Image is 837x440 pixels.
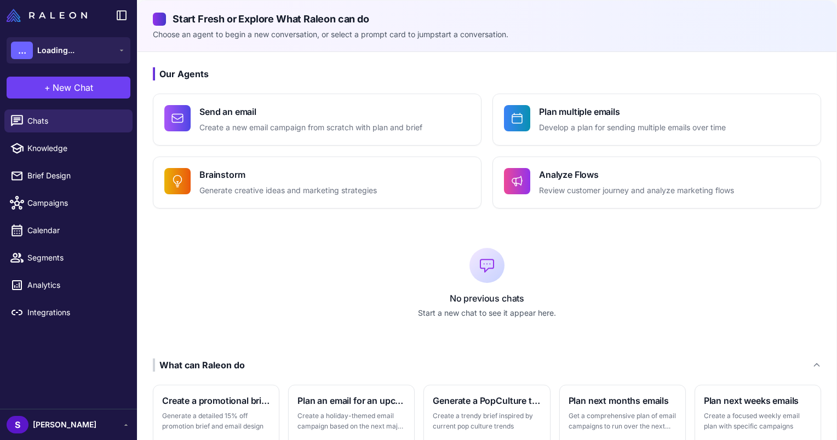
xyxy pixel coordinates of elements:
[433,410,541,432] p: Create a trendy brief inspired by current pop culture trends
[27,170,124,182] span: Brief Design
[539,168,734,181] h4: Analyze Flows
[44,81,50,94] span: +
[27,197,124,209] span: Campaigns
[162,394,270,407] h3: Create a promotional brief and email
[4,164,133,187] a: Brief Design
[7,416,28,433] div: S
[199,168,377,181] h4: Brainstorm
[27,306,124,319] span: Integrations
[27,252,124,264] span: Segments
[539,121,726,134] p: Develop a plan for sending multiple emails over time
[37,44,74,56] span: Loading...
[153,11,821,26] h2: Start Fresh or Explore What Raleon can do
[4,192,133,215] a: Campaigns
[433,394,541,407] h3: Generate a PopCulture themed brief
[569,410,677,432] p: Get a comprehensive plan of email campaigns to run over the next month
[539,184,734,197] p: Review customer journey and analyze marketing flows
[27,279,124,291] span: Analytics
[33,419,96,431] span: [PERSON_NAME]
[539,105,726,118] h4: Plan multiple emails
[199,105,422,118] h4: Send an email
[7,9,87,22] img: Raleon Logo
[27,224,124,236] span: Calendar
[4,219,133,242] a: Calendar
[569,394,677,407] h3: Plan next months emails
[4,301,133,324] a: Integrations
[27,142,124,154] span: Knowledge
[11,42,33,59] div: ...
[153,307,821,319] p: Start a new chat to see it appear here.
[7,9,91,22] a: Raleon Logo
[153,157,481,209] button: BrainstormGenerate creative ideas and marketing strategies
[27,115,124,127] span: Chats
[7,37,130,63] button: ...Loading...
[297,394,405,407] h3: Plan an email for an upcoming holiday
[704,394,812,407] h3: Plan next weeks emails
[153,358,245,372] div: What can Raleon do
[153,67,821,80] h3: Our Agents
[4,137,133,160] a: Knowledge
[704,410,812,432] p: Create a focused weekly email plan with specific campaigns
[7,77,130,99] button: +New Chat
[53,81,93,94] span: New Chat
[4,274,133,297] a: Analytics
[492,157,821,209] button: Analyze FlowsReview customer journey and analyze marketing flows
[199,184,377,197] p: Generate creative ideas and marketing strategies
[153,292,821,305] p: No previous chats
[153,94,481,146] button: Send an emailCreate a new email campaign from scratch with plan and brief
[199,121,422,134] p: Create a new email campaign from scratch with plan and brief
[4,246,133,269] a: Segments
[492,94,821,146] button: Plan multiple emailsDevelop a plan for sending multiple emails over time
[162,410,270,432] p: Generate a detailed 15% off promotion brief and email design
[297,410,405,432] p: Create a holiday-themed email campaign based on the next major holiday
[4,109,133,132] a: Chats
[153,28,821,40] p: Choose an agent to begin a new conversation, or select a prompt card to jumpstart a conversation.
